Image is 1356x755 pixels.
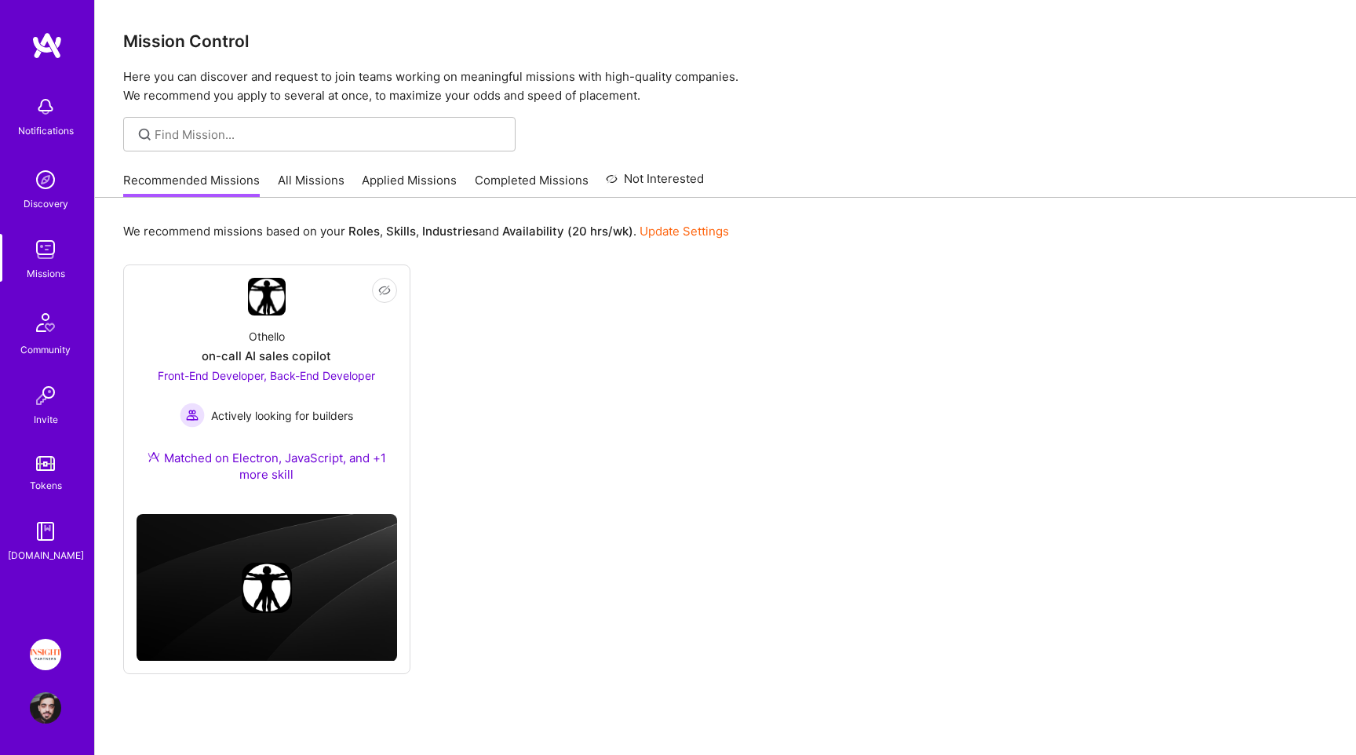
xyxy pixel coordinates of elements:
[180,403,205,428] img: Actively looking for builders
[242,563,292,613] img: Company logo
[278,172,344,198] a: All Missions
[475,172,589,198] a: Completed Missions
[30,164,61,195] img: discovery
[123,223,729,239] p: We recommend missions based on your , , and .
[158,369,375,382] span: Front-End Developer, Back-End Developer
[606,170,704,198] a: Not Interested
[137,278,397,502] a: Company LogoOthelloon-call AI sales copilotFront-End Developer, Back-End Developer Actively looki...
[26,639,65,670] a: Insight Partners: Data & AI - Sourcing
[422,224,479,239] b: Industries
[202,348,331,364] div: on-call AI sales copilot
[386,224,416,239] b: Skills
[30,380,61,411] img: Invite
[211,407,353,424] span: Actively looking for builders
[30,639,61,670] img: Insight Partners: Data & AI - Sourcing
[31,31,63,60] img: logo
[36,456,55,471] img: tokens
[30,692,61,724] img: User Avatar
[155,126,504,143] input: Find Mission...
[123,67,1328,105] p: Here you can discover and request to join teams working on meaningful missions with high-quality ...
[123,172,260,198] a: Recommended Missions
[348,224,380,239] b: Roles
[123,31,1328,51] h3: Mission Control
[502,224,633,239] b: Availability (20 hrs/wk)
[18,122,74,139] div: Notifications
[30,477,62,494] div: Tokens
[8,547,84,564] div: [DOMAIN_NAME]
[378,284,391,297] i: icon EyeClosed
[30,91,61,122] img: bell
[249,328,285,345] div: Othello
[137,450,397,483] div: Matched on Electron, JavaScript, and +1 more skill
[20,341,71,358] div: Community
[24,195,68,212] div: Discovery
[34,411,58,428] div: Invite
[362,172,457,198] a: Applied Missions
[30,234,61,265] img: teamwork
[26,692,65,724] a: User Avatar
[148,450,160,463] img: Ateam Purple Icon
[27,265,65,282] div: Missions
[640,224,729,239] a: Update Settings
[136,126,154,144] i: icon SearchGrey
[137,514,397,662] img: cover
[30,516,61,547] img: guide book
[27,304,64,341] img: Community
[248,278,286,315] img: Company Logo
